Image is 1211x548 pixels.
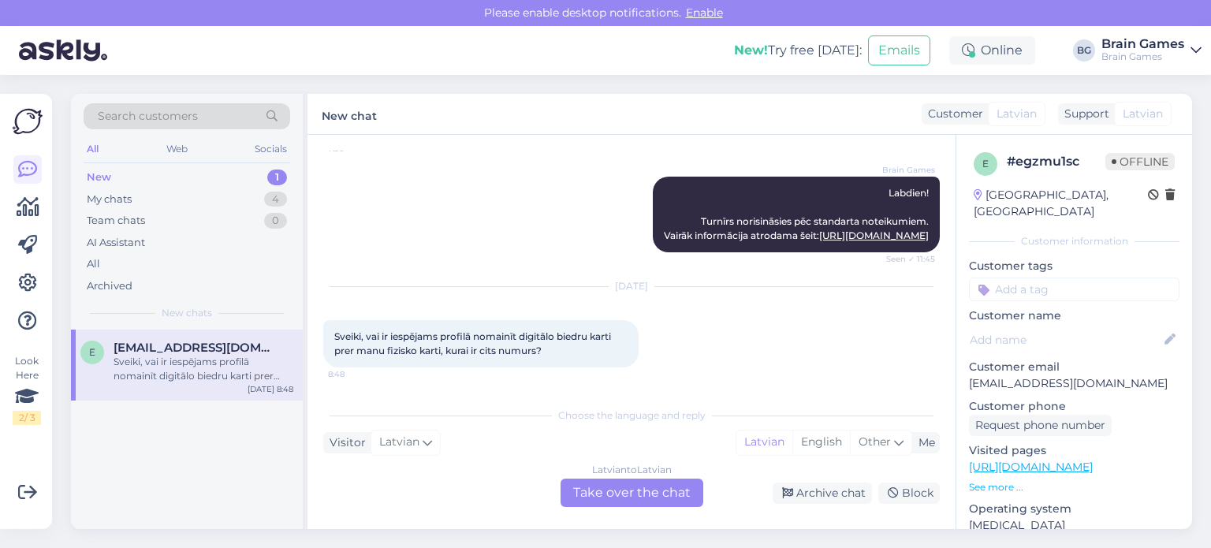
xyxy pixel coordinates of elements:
[264,213,287,229] div: 0
[13,411,41,425] div: 2 / 3
[1101,38,1202,63] a: Brain GamesBrain Games
[87,192,132,207] div: My chats
[969,517,1179,534] p: [MEDICAL_DATA]
[87,256,100,272] div: All
[87,213,145,229] div: Team chats
[114,341,278,355] span: elinagravelsina@gmail.com
[87,235,145,251] div: AI Assistant
[969,398,1179,415] p: Customer phone
[734,43,768,58] b: New!
[84,139,102,159] div: All
[734,41,862,60] div: Try free [DATE]:
[1058,106,1109,122] div: Support
[1007,152,1105,171] div: # egzmu1sc
[982,158,989,170] span: e
[997,106,1037,122] span: Latvian
[334,330,613,356] span: Sveiki, vai ir iespējams profilā nomainīt digitālo biedru karti prer manu fizisko karti, kurai ir...
[252,139,290,159] div: Socials
[162,306,212,320] span: New chats
[970,331,1161,349] input: Add name
[912,434,935,451] div: Me
[969,234,1179,248] div: Customer information
[98,108,198,125] span: Search customers
[969,480,1179,494] p: See more ...
[13,106,43,136] img: Askly Logo
[114,355,293,383] div: Sveiki, vai ir iespējams profilā nomainīt digitālo biedru karti prer manu fizisko karti, kurai ir...
[736,431,792,454] div: Latvian
[969,278,1179,301] input: Add a tag
[969,375,1179,392] p: [EMAIL_ADDRESS][DOMAIN_NAME]
[819,229,929,241] a: [URL][DOMAIN_NAME]
[876,164,935,176] span: Brain Games
[969,308,1179,324] p: Customer name
[969,415,1112,436] div: Request phone number
[561,479,703,507] div: Take over the chat
[773,483,872,504] div: Archive chat
[974,187,1148,220] div: [GEOGRAPHIC_DATA], [GEOGRAPHIC_DATA]
[592,463,672,477] div: Latvian to Latvian
[1105,153,1175,170] span: Offline
[323,279,940,293] div: [DATE]
[1101,50,1184,63] div: Brain Games
[949,36,1035,65] div: Online
[264,192,287,207] div: 4
[1101,38,1184,50] div: Brain Games
[868,35,930,65] button: Emails
[859,434,891,449] span: Other
[1073,39,1095,62] div: BG
[876,253,935,265] span: Seen ✓ 11:45
[248,383,293,395] div: [DATE] 8:48
[969,359,1179,375] p: Customer email
[89,346,95,358] span: e
[322,103,377,125] label: New chat
[323,434,366,451] div: Visitor
[87,278,132,294] div: Archived
[1123,106,1163,122] span: Latvian
[379,434,419,451] span: Latvian
[969,460,1093,474] a: [URL][DOMAIN_NAME]
[969,442,1179,459] p: Visited pages
[87,170,111,185] div: New
[792,431,850,454] div: English
[969,258,1179,274] p: Customer tags
[969,501,1179,517] p: Operating system
[878,483,940,504] div: Block
[323,408,940,423] div: Choose the language and reply
[163,139,191,159] div: Web
[267,170,287,185] div: 1
[13,354,41,425] div: Look Here
[328,368,387,380] span: 8:48
[681,6,728,20] span: Enable
[922,106,983,122] div: Customer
